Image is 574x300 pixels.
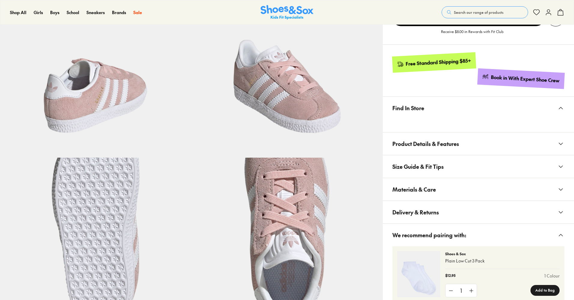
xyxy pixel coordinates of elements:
span: Delivery & Returns [392,203,439,221]
button: Add to Bag [530,285,560,296]
a: School [67,9,79,16]
a: Free Standard Shipping $85+ [392,52,476,73]
span: Sale [133,9,142,15]
button: Materials & Care [383,178,574,201]
a: Shoes & Sox [261,5,313,20]
img: SNS_Logo_Responsive.svg [261,5,313,20]
span: Brands [112,9,126,15]
span: Shop All [10,9,26,15]
span: Sneakers [86,9,105,15]
p: Receive $8.00 in Rewards with Fit Club [441,29,503,40]
span: Girls [34,9,43,15]
p: $12.95 [445,273,455,279]
div: 1 [456,284,466,297]
button: Delivery & Returns [383,201,574,223]
button: Search our range of products [442,6,528,18]
img: 4-356389_1 [397,251,440,297]
button: We recommend pairing with: [383,224,574,246]
a: Boys [50,9,59,16]
button: Product Details & Features [383,132,574,155]
span: Find In Store [392,99,424,117]
span: Size Guide & Fit Tips [392,158,444,175]
a: Brands [112,9,126,16]
button: Find In Store [383,97,574,119]
a: Sale [133,9,142,16]
a: Shop All [10,9,26,16]
a: Girls [34,9,43,16]
button: Size Guide & Fit Tips [383,155,574,178]
span: Product Details & Features [392,135,459,153]
p: Shoes & Sox [445,251,560,256]
span: Materials & Care [392,180,436,198]
a: Book in With Expert Shoe Crew [477,68,565,89]
iframe: Find in Store [392,119,564,125]
div: Book in With Expert Shoe Crew [491,74,560,84]
span: Boys [50,9,59,15]
a: Sneakers [86,9,105,16]
span: Search our range of products [454,10,503,15]
div: Free Standard Shipping $85+ [405,57,471,67]
span: School [67,9,79,15]
p: Plain Low Cut 3 Pack [445,258,560,264]
a: 1 Colour [544,273,560,279]
span: We recommend pairing with: [392,226,466,244]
